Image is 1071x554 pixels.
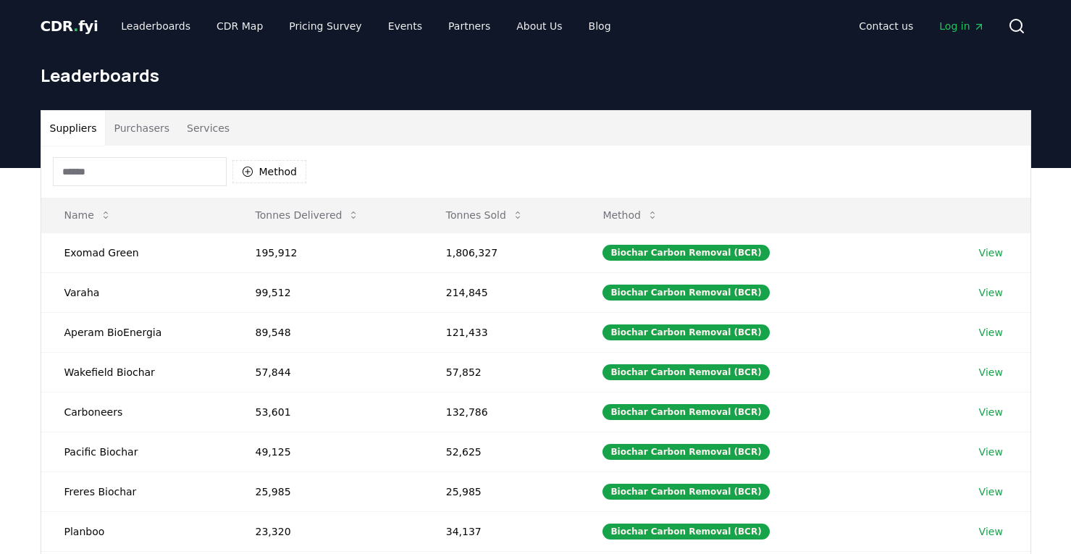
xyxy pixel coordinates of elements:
td: 52,625 [423,432,580,471]
td: Freres Biochar [41,471,232,511]
td: 132,786 [423,392,580,432]
h1: Leaderboards [41,64,1031,87]
td: 34,137 [423,511,580,551]
div: Biochar Carbon Removal (BCR) [602,404,769,420]
td: Pacific Biochar [41,432,232,471]
span: . [73,17,78,35]
div: Biochar Carbon Removal (BCR) [602,364,769,380]
td: 195,912 [232,232,423,272]
td: 89,548 [232,312,423,352]
a: View [979,484,1003,499]
td: 1,806,327 [423,232,580,272]
a: View [979,285,1003,300]
a: Contact us [847,13,925,39]
button: Method [232,160,307,183]
button: Method [591,201,670,230]
div: Biochar Carbon Removal (BCR) [602,444,769,460]
div: Biochar Carbon Removal (BCR) [602,524,769,540]
nav: Main [109,13,622,39]
td: 49,125 [232,432,423,471]
td: 23,320 [232,511,423,551]
td: Planboo [41,511,232,551]
td: Exomad Green [41,232,232,272]
a: View [979,524,1003,539]
button: Purchasers [105,111,178,146]
td: 121,433 [423,312,580,352]
a: CDR.fyi [41,16,98,36]
nav: Main [847,13,996,39]
td: Wakefield Biochar [41,352,232,392]
a: View [979,365,1003,379]
td: Carboneers [41,392,232,432]
td: 25,985 [423,471,580,511]
button: Tonnes Sold [434,201,535,230]
td: Varaha [41,272,232,312]
a: View [979,325,1003,340]
div: Biochar Carbon Removal (BCR) [602,245,769,261]
button: Suppliers [41,111,106,146]
span: CDR fyi [41,17,98,35]
a: Log in [928,13,996,39]
button: Name [53,201,123,230]
a: Leaderboards [109,13,202,39]
button: Tonnes Delivered [244,201,371,230]
a: Events [377,13,434,39]
td: 25,985 [232,471,423,511]
a: Pricing Survey [277,13,373,39]
div: Biochar Carbon Removal (BCR) [602,285,769,301]
td: Aperam BioEnergia [41,312,232,352]
a: View [979,405,1003,419]
td: 53,601 [232,392,423,432]
a: About Us [505,13,574,39]
a: CDR Map [205,13,274,39]
span: Log in [939,19,984,33]
a: Blog [577,13,623,39]
div: Biochar Carbon Removal (BCR) [602,324,769,340]
td: 214,845 [423,272,580,312]
button: Services [178,111,238,146]
a: Partners [437,13,502,39]
a: View [979,445,1003,459]
td: 57,852 [423,352,580,392]
div: Biochar Carbon Removal (BCR) [602,484,769,500]
td: 57,844 [232,352,423,392]
a: View [979,245,1003,260]
td: 99,512 [232,272,423,312]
